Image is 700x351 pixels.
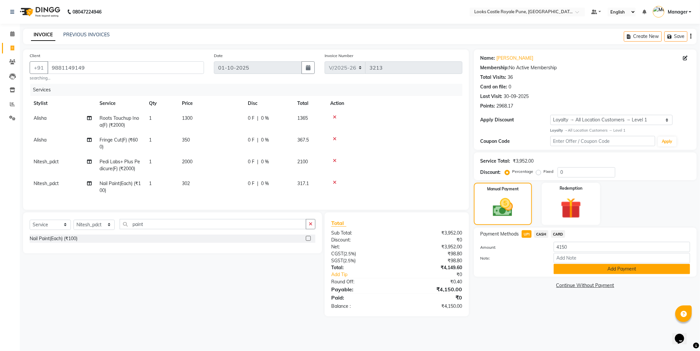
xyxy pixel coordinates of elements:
button: +91 [30,61,48,74]
span: Roots Touchup Inoa(F) (₹2000) [100,115,139,128]
span: 1 [149,159,152,165]
span: | [257,115,258,122]
span: SGST [331,258,343,264]
span: | [257,180,258,187]
label: Date [214,53,223,59]
img: _gift.svg [554,195,588,221]
strong: Loyalty → [550,128,568,133]
button: Create New [624,31,662,42]
span: 0 % [261,137,269,144]
th: Action [326,96,462,111]
div: Services [30,84,467,96]
span: 2000 [182,159,192,165]
div: Total Visits: [481,74,507,81]
div: Service Total: [481,158,510,165]
div: Paid: [326,294,397,302]
span: 0 F [248,158,254,165]
span: 0 F [248,115,254,122]
span: 0 % [261,158,269,165]
small: searching... [30,75,204,81]
div: ₹3,952.00 [397,243,467,250]
span: Nail Paint(Each) (₹100) [100,180,141,193]
div: ₹0 [397,294,467,302]
div: ₹98.80 [397,257,467,264]
div: 36 [508,74,513,81]
label: Client [30,53,40,59]
span: Total [331,220,346,227]
div: Discount: [326,237,397,243]
div: ₹0 [408,271,467,278]
div: Total: [326,264,397,271]
span: CARD [551,230,565,238]
div: Last Visit: [481,93,503,100]
div: ₹4,150.00 [397,285,467,293]
div: Card on file: [481,83,508,90]
div: ( ) [326,257,397,264]
span: 2.5% [345,251,355,256]
span: Alisha [34,115,46,121]
div: All Location Customers → Level 1 [550,128,690,133]
div: Balance : [326,303,397,310]
button: Save [664,31,687,42]
input: Amount [554,242,690,252]
span: Nitesh_pdct [34,180,59,186]
div: Membership: [481,64,509,71]
label: Invoice Number [325,53,353,59]
div: No Active Membership [481,64,690,71]
div: ( ) [326,250,397,257]
span: 317.1 [297,180,309,186]
label: Percentage [512,169,534,175]
span: | [257,158,258,165]
img: _cash.svg [486,196,519,219]
a: PREVIOUS INVOICES [63,32,110,38]
input: Enter Offer / Coupon Code [550,136,655,146]
div: Payable: [326,285,397,293]
th: Stylist [30,96,96,111]
div: 0 [509,83,511,90]
span: 1 [149,137,152,143]
b: 08047224946 [73,3,102,21]
span: 2.5% [344,258,354,263]
span: 0 % [261,115,269,122]
th: Qty [145,96,178,111]
label: Fixed [544,169,554,175]
span: Payment Methods [481,231,519,238]
a: Continue Without Payment [475,282,695,289]
span: 2100 [297,159,308,165]
div: Nail Paint(Each) (₹100) [30,235,77,242]
span: 1365 [297,115,308,121]
span: Nitesh_pdct [34,159,59,165]
div: ₹0 [397,237,467,243]
th: Total [293,96,326,111]
div: 2968.17 [497,103,513,110]
div: 30-09-2025 [504,93,529,100]
div: ₹3,952.00 [513,158,534,165]
span: 0 F [248,137,254,144]
th: Service [96,96,145,111]
div: ₹0.40 [397,278,467,285]
span: 350 [182,137,190,143]
span: Pedi Labs+ Plus Pedicure(F) (₹2000) [100,159,140,172]
label: Note: [476,255,549,261]
a: Add Tip [326,271,409,278]
span: CGST [331,251,343,257]
div: Net: [326,243,397,250]
span: | [257,137,258,144]
div: ₹4,150.00 [397,303,467,310]
div: Points: [481,103,495,110]
a: INVOICE [31,29,55,41]
input: Add Note [554,253,690,263]
button: Apply [658,137,677,146]
img: logo [17,3,62,21]
div: ₹3,952.00 [397,230,467,237]
span: 302 [182,180,190,186]
a: [PERSON_NAME] [497,55,534,62]
div: ₹4,149.60 [397,264,467,271]
div: Sub Total: [326,230,397,237]
div: Coupon Code [481,138,550,145]
th: Disc [244,96,293,111]
span: UPI [522,230,532,238]
input: Search by Name/Mobile/Email/Code [47,61,204,74]
span: Alisha [34,137,46,143]
input: Search or Scan [120,219,306,229]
